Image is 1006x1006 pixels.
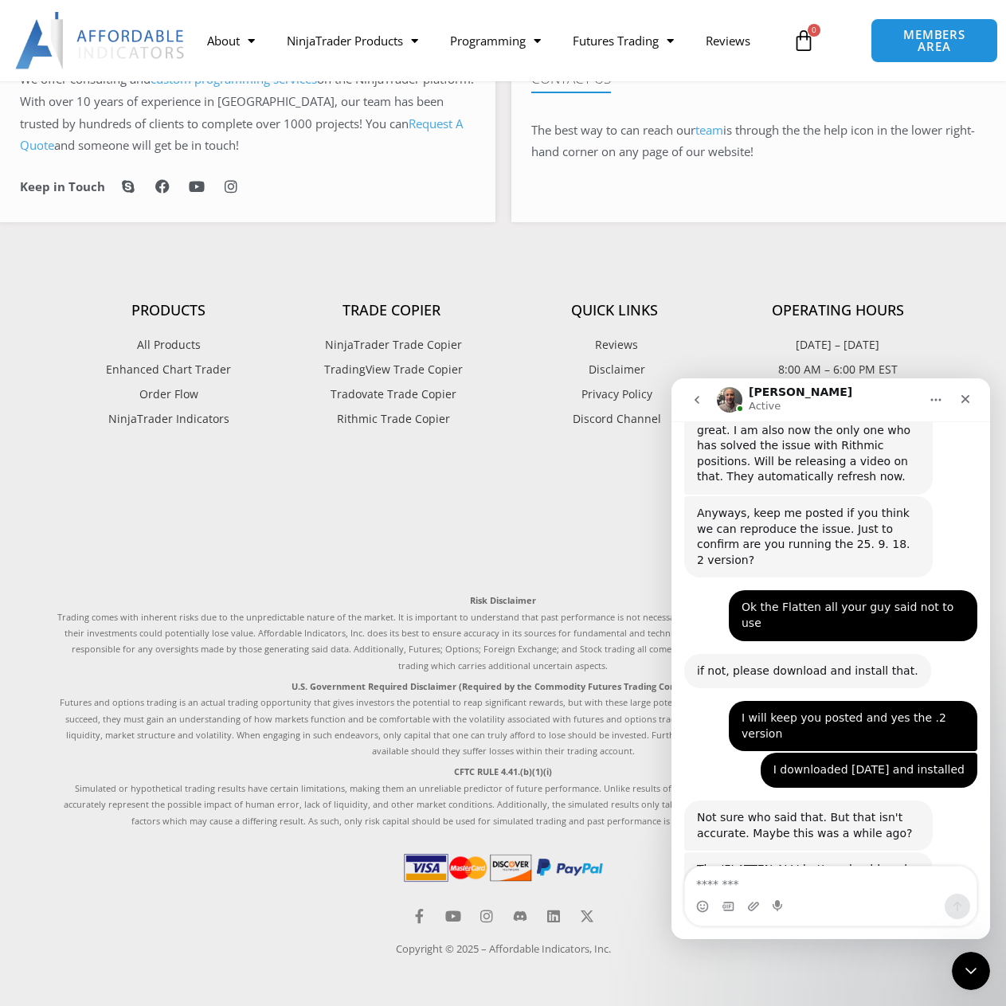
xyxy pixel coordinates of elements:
[671,378,990,939] iframe: Intercom live chat
[57,465,949,577] iframe: Customer reviews powered by Trustpilot
[808,24,820,37] span: 0
[191,22,271,59] a: About
[503,409,726,429] a: Discord Channel
[503,384,726,405] a: Privacy Policy
[769,18,839,64] a: 0
[280,409,503,429] a: Rithmic Trade Copier
[139,384,198,405] span: Order Flow
[695,122,723,138] a: team
[531,119,987,164] p: The best way to can reach our is through the the help icon in the lower right-hand corner on any ...
[434,22,557,59] a: Programming
[20,71,317,87] span: We offer consulting and
[108,409,229,429] span: NinjaTrader Indicators
[333,409,450,429] span: Rithmic Trade Copier
[137,335,201,355] span: All Products
[503,302,726,319] h4: Quick Links
[585,359,645,380] span: Disclaimer
[280,335,503,355] a: NinjaTrader Trade Copier
[15,12,186,69] img: LogoAI
[396,941,611,956] a: Copyright © 2025 – Affordable Indicators, Inc.
[690,22,766,59] a: Reviews
[320,359,463,380] span: TradingView Trade Copier
[57,359,280,380] a: Enhanced Chart Trader
[952,952,990,990] iframe: Intercom live chat
[57,764,949,829] p: Simulated or hypothetical trading results have certain limitations, making them an unreliable pre...
[503,359,726,380] a: Disclaimer
[280,302,503,319] h4: Trade Copier
[280,384,503,405] a: Tradovate Trade Copier
[57,679,949,760] p: Futures and options trading is an actual trading opportunity that gives investors the potential t...
[321,335,462,355] span: NinjaTrader Trade Copier
[726,335,949,355] p: [DATE] – [DATE]
[57,593,949,674] p: Trading comes with inherent risks due to the unpredictable nature of the market. It is important ...
[591,335,638,355] span: Reviews
[503,335,726,355] a: Reviews
[726,302,949,319] h4: Operating Hours
[57,384,280,405] a: Order Flow
[57,335,280,355] a: All Products
[327,384,456,405] span: Tradovate Trade Copier
[151,71,317,87] a: custom programming services
[454,765,552,777] strong: CFTC RULE 4.41.(b)(1)(i)
[871,18,997,63] a: MEMBERS AREA
[887,29,981,53] span: MEMBERS AREA
[557,22,690,59] a: Futures Trading
[726,359,949,380] p: 8:00 AM – 6:00 PM EST
[292,680,714,692] strong: U.S. Government Required Disclaimer (Required by the Commodity Futures Trading Commission)
[57,409,280,429] a: NinjaTrader Indicators
[577,384,652,405] span: Privacy Policy
[271,22,434,59] a: NinjaTrader Products
[191,22,785,59] nav: Menu
[106,359,231,380] span: Enhanced Chart Trader
[57,302,280,319] h4: Products
[20,179,105,194] h6: Keep in Touch
[280,359,503,380] a: TradingView Trade Copier
[569,409,661,429] span: Discord Channel
[470,594,536,606] strong: Risk Disclaimer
